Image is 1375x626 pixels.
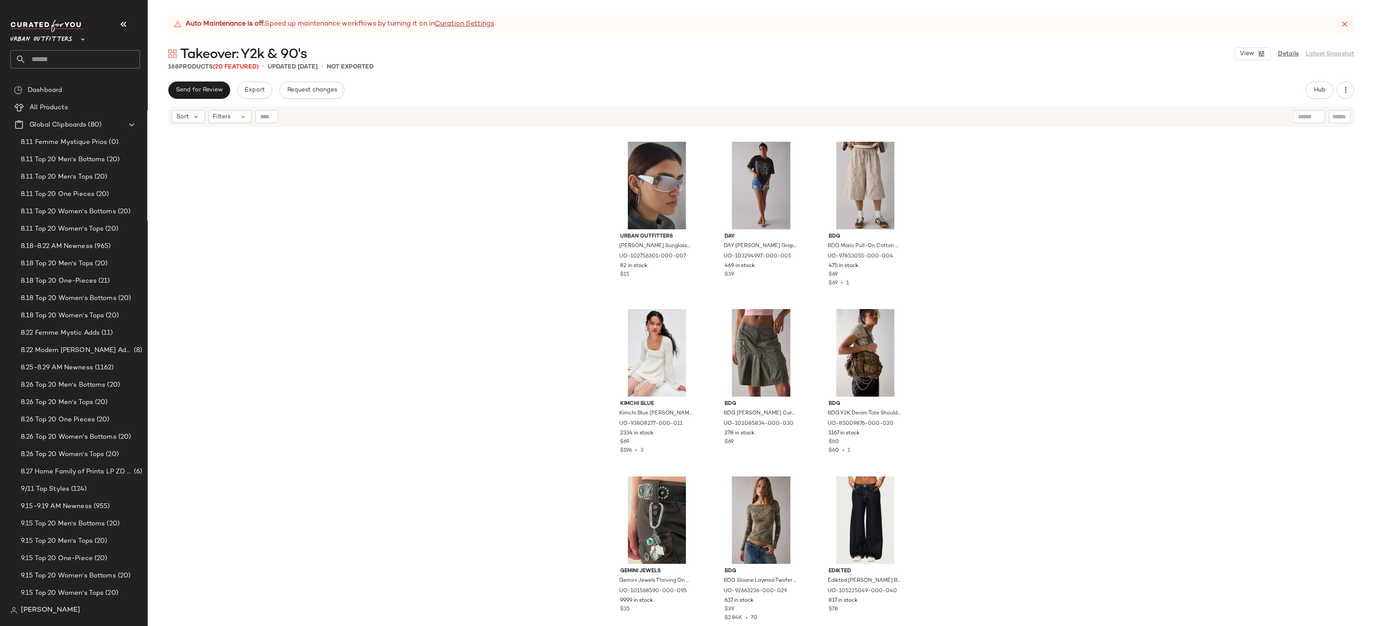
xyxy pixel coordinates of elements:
img: 93808277_011_b [614,309,701,397]
span: (1162) [93,363,114,373]
span: 637 in stock [725,597,754,605]
span: Takeover: Y2k & 90's [180,46,307,63]
span: $35 [621,606,630,613]
span: $60 [829,448,839,453]
span: 8.26 Top 20 One Pieces [21,415,95,425]
span: 9.15 Top 20 Men's Tops [21,536,93,546]
a: Curation Settings [435,19,494,29]
span: DAY [725,233,798,241]
span: BDG Sloane Layered Twofer Long Sleeve Tee in Camo/Camo, Women's at Urban Outfitters [724,577,797,585]
span: Dashboard [28,85,62,95]
span: (20) [106,380,120,390]
span: (20) [93,554,107,564]
span: 469 in stock [725,262,755,270]
img: 102085834_030_b [718,309,805,397]
span: $60 [829,438,839,446]
span: BDG [829,400,902,408]
span: DAY [PERSON_NAME] Graphic Cotton T-Shirt Dress in Dark Grey, Women's at Urban Outfitters [724,242,797,250]
span: • [838,280,847,286]
span: Kimchi Blue [PERSON_NAME] Trim Babydoll Sweater in Ivory, Women's at Urban Outfitters [620,410,693,417]
span: $196 [621,448,632,453]
span: BDG Mario Pull-On Cotton Utility Jort in Grey, Women's at Urban Outfitters [828,242,901,250]
span: UO-101568590-000-095 [620,587,687,595]
span: $2.84K [725,615,742,621]
button: View [1235,47,1271,60]
span: UO-102085834-000-030 [724,420,793,428]
span: BDG [829,233,902,241]
span: Export [244,87,265,94]
span: $39 [725,271,734,279]
span: All Products [29,103,68,113]
span: UO-85009876-000-020 [828,420,894,428]
span: $39 [725,606,734,613]
span: (20) [94,189,109,199]
span: $69 [829,280,838,286]
span: Request changes [287,87,337,94]
span: (20) [93,172,107,182]
span: Filters [213,112,231,121]
span: 8.25-8.29 AM Newness [21,363,93,373]
span: 2334 in stock [621,430,654,437]
span: 8.26 Top 20 Women's Tops [21,450,104,460]
img: 97853055_004_b [822,142,909,229]
span: BDG Y2K Denim Tote Shoulder Bag in Camo, Women's at Urban Outfitters [828,410,901,417]
span: 9.15-9.19 AM Newness [21,502,92,512]
span: 9/11 Top Styles [21,484,69,494]
span: 8.27 Home Family of Prints LP ZD Adds [21,467,132,477]
span: (20) [93,259,108,269]
img: svg%3e [14,86,23,95]
span: Send for Review [176,87,223,94]
span: 82 in stock [621,262,648,270]
span: UO-92663236-000-029 [724,587,787,595]
span: 8.11 Top 20 One Pieces [21,189,94,199]
button: Hub [1306,82,1333,99]
span: (21) [97,276,110,286]
span: • [839,448,848,453]
button: Send for Review [168,82,230,99]
span: (124) [69,484,87,494]
span: $69 [725,438,734,446]
span: (20) [104,224,118,234]
span: BDG [725,567,798,575]
div: Speed up maintenance workflows by turning it on in [173,19,494,29]
span: 8.11 Top 20 Men's Tops [21,172,93,182]
span: (20) [104,588,118,598]
span: (80) [86,120,101,130]
span: 3 [641,448,644,453]
span: 8.18 Top 20 Men's Tops [21,259,93,269]
span: • [632,448,641,453]
span: (20) [93,536,107,546]
span: BDG [PERSON_NAME] Cargo Knee-Length Skirt in Green, Women's at Urban Outfitters [724,410,797,417]
span: 8.11 Top 20 Women's Bottoms [21,207,116,217]
span: • [321,62,323,72]
span: 278 in stock [725,430,754,437]
img: 92663236_029_b [718,476,805,564]
span: $69 [829,271,838,279]
span: 8.18 Top 20 One-Pieces [21,276,97,286]
span: 817 in stock [829,597,858,605]
span: 8.26 Top 20 Men's Bottoms [21,380,106,390]
span: 8.18 Top 20 Women's Bottoms [21,293,117,303]
span: $15 [621,271,630,279]
p: Not Exported [327,62,374,72]
span: (955) [92,502,110,512]
img: 85009876_020_b [822,309,909,397]
span: 168 [168,64,179,70]
span: (20 Featured) [213,64,259,70]
span: (20) [105,519,120,529]
button: Request changes [280,82,345,99]
span: • [262,62,264,72]
span: 9.15 Top 20 Women's Tops [21,588,104,598]
span: (965) [93,241,111,251]
span: [PERSON_NAME] Sunglasses in Silver, Women's at Urban Outfitters [620,242,693,250]
img: cfy_white_logo.C9jOOHJF.svg [10,20,84,32]
span: UO-97853055-000-004 [828,253,894,261]
span: (6) [132,467,142,477]
span: (20) [104,311,119,321]
span: BDG [725,400,798,408]
span: UO-105225049-000-040 [828,587,897,595]
span: (20) [105,155,120,165]
span: 8.11 Top 20 Women's Tops [21,224,104,234]
span: Global Clipboards [29,120,86,130]
span: • [742,615,751,621]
